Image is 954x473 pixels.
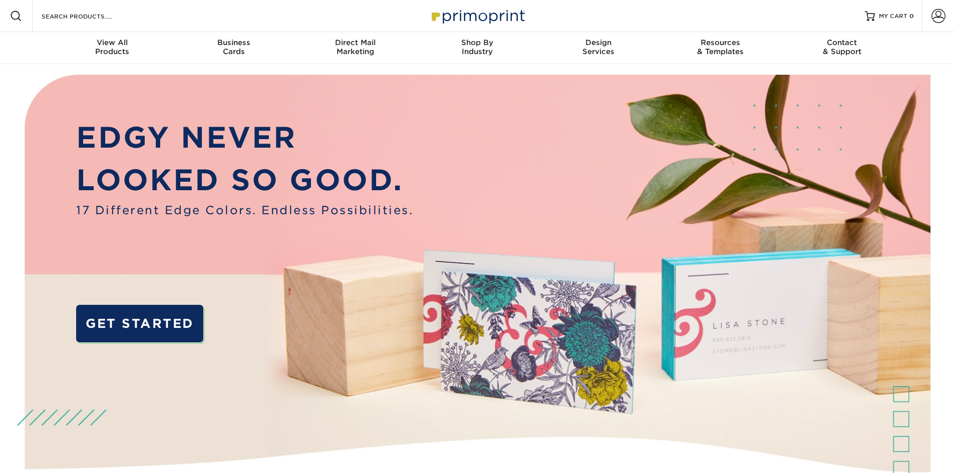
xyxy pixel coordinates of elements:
span: View All [52,38,173,47]
a: DesignServices [538,32,660,64]
span: MY CART [879,12,907,21]
div: Services [538,38,660,56]
a: Direct MailMarketing [294,32,416,64]
a: GET STARTED [76,305,203,342]
a: Contact& Support [781,32,903,64]
img: Primoprint [427,5,527,27]
p: LOOKED SO GOOD. [76,159,413,202]
div: Marketing [294,38,416,56]
span: Contact [781,38,903,47]
span: Shop By [416,38,538,47]
span: Direct Mail [294,38,416,47]
p: EDGY NEVER [76,116,413,159]
span: Design [538,38,660,47]
div: Products [52,38,173,56]
a: Shop ByIndustry [416,32,538,64]
div: & Templates [660,38,781,56]
span: Business [173,38,294,47]
span: Resources [660,38,781,47]
div: Cards [173,38,294,56]
a: Resources& Templates [660,32,781,64]
span: 17 Different Edge Colors. Endless Possibilities. [76,202,413,219]
div: Industry [416,38,538,56]
a: BusinessCards [173,32,294,64]
input: SEARCH PRODUCTS..... [41,10,138,22]
a: View AllProducts [52,32,173,64]
div: & Support [781,38,903,56]
span: 0 [909,13,914,20]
